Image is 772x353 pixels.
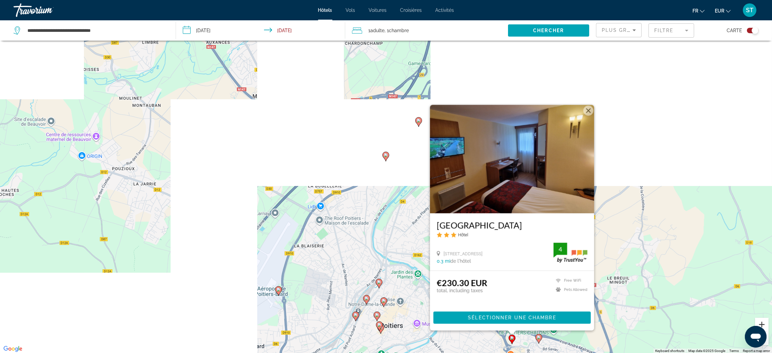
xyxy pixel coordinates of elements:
[437,258,450,264] span: 0.3 mi
[648,23,694,38] button: Filter
[368,26,384,35] span: 1
[14,1,81,19] a: Travorium
[437,278,487,288] ins: €230.30 EUR
[400,7,422,13] a: Croisières
[729,349,739,353] a: Terms (opens in new tab)
[727,26,742,35] span: Carte
[437,232,587,238] div: 3 star Hotel
[742,27,758,34] button: Toggle map
[745,326,767,348] iframe: Button to launch messaging window
[692,8,698,14] span: fr
[741,3,758,17] button: User Menu
[715,6,731,16] button: Change currency
[602,27,683,33] span: Plus grandes économies
[389,28,409,33] span: Chambre
[436,7,454,13] a: Activités
[602,26,636,34] mat-select: Sort by
[433,315,591,320] a: Sélectionner une chambre
[583,106,593,116] button: Close
[715,8,724,14] span: EUR
[430,105,594,213] img: Hotel image
[318,7,332,13] a: Hôtels
[369,7,387,13] a: Voitures
[346,7,355,13] a: Vols
[553,245,567,253] div: 4
[450,258,471,264] span: de l'hôtel
[345,20,508,41] button: Travelers: 1 adult, 0 children
[688,349,725,353] span: Map data ©2025 Google
[176,20,345,41] button: Check-in date: Oct 20, 2025 Check-out date: Oct 23, 2025
[433,312,591,324] button: Sélectionner une chambre
[508,24,589,37] button: Chercher
[468,315,556,320] span: Sélectionner une chambre
[437,220,587,230] a: [GEOGRAPHIC_DATA]
[552,287,587,293] li: Pets Allowed
[692,6,705,16] button: Change language
[743,349,770,353] a: Report a map error
[755,318,769,331] button: Zoom in
[458,232,468,237] span: Hôtel
[746,7,753,14] span: ST
[370,28,384,33] span: Adulte
[553,243,587,263] img: trustyou-badge.svg
[384,26,409,35] span: , 1
[443,251,482,256] span: [STREET_ADDRESS]
[533,28,564,33] span: Chercher
[552,278,587,284] li: Free WiFi
[437,288,487,293] p: total, including taxes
